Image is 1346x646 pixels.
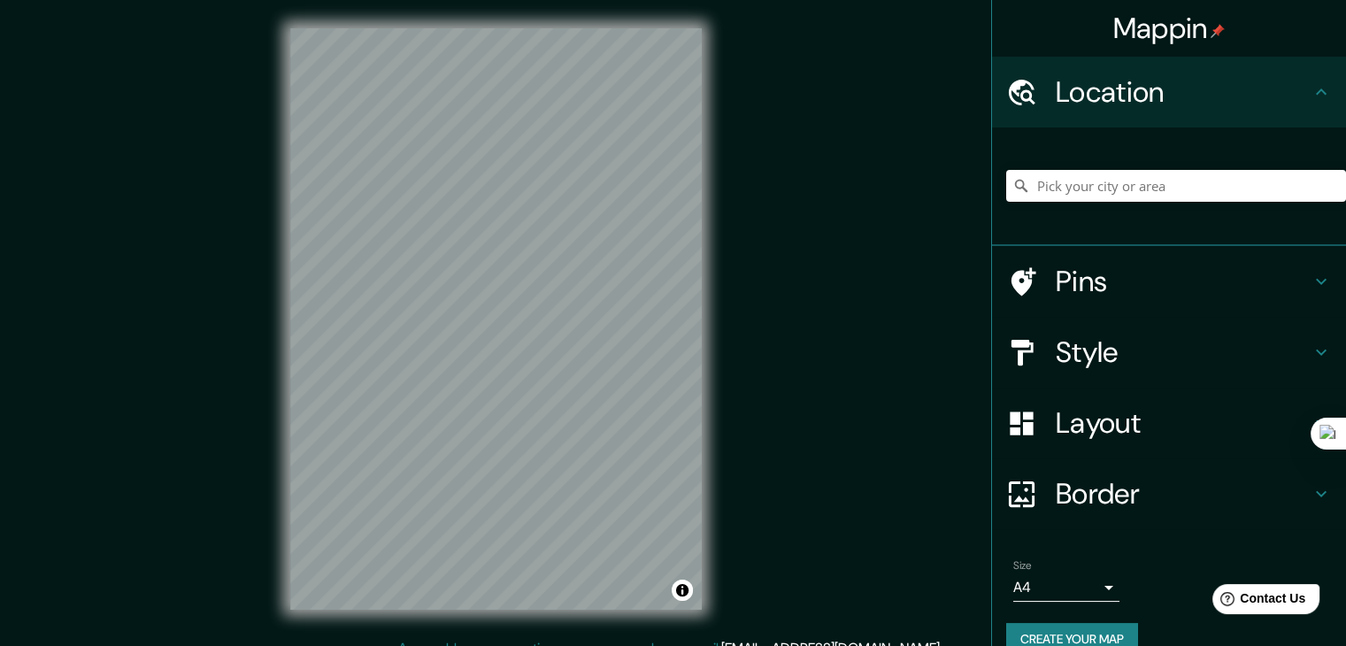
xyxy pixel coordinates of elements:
[1013,573,1119,602] div: A4
[1056,476,1311,511] h4: Border
[992,246,1346,317] div: Pins
[992,388,1346,458] div: Layout
[1211,24,1225,38] img: pin-icon.png
[992,317,1346,388] div: Style
[672,580,693,601] button: Toggle attribution
[290,28,702,610] canvas: Map
[1056,405,1311,441] h4: Layout
[1056,335,1311,370] h4: Style
[992,458,1346,529] div: Border
[1056,264,1311,299] h4: Pins
[1113,11,1226,46] h4: Mappin
[1056,74,1311,110] h4: Location
[992,57,1346,127] div: Location
[1013,558,1032,573] label: Size
[1006,170,1346,202] input: Pick your city or area
[1188,577,1327,627] iframe: Help widget launcher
